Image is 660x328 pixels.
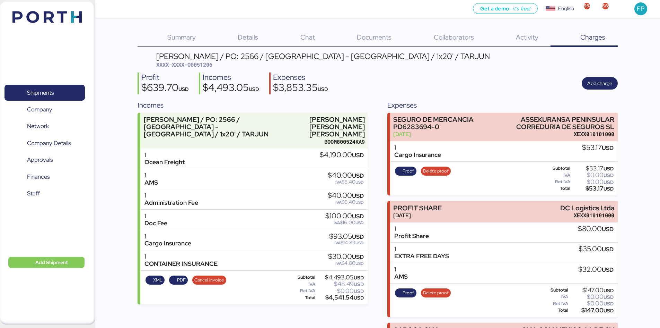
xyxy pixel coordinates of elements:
[317,281,364,287] div: $48.49
[334,240,341,246] span: IVA
[604,301,614,307] span: USD
[169,276,188,285] button: PDF
[5,169,85,185] a: Finances
[394,233,429,240] div: Profit Share
[539,308,568,313] div: Total
[146,276,165,285] button: XML
[334,220,340,226] span: IVA
[560,212,614,219] div: XEXX010101000
[352,172,364,179] span: USD
[604,186,614,192] span: USD
[320,151,364,159] div: $4,190.00
[352,212,364,220] span: USD
[604,308,614,314] span: USD
[355,240,364,246] span: USD
[273,73,328,83] div: Expenses
[329,240,364,245] div: $14.89
[570,294,614,300] div: $0.00
[570,301,614,306] div: $0.00
[352,253,364,261] span: USD
[354,281,364,287] span: USD
[192,276,226,285] button: Cancel invoice
[289,282,315,287] div: IVA
[393,131,480,138] div: [DATE]
[286,116,364,138] div: [PERSON_NAME] [PERSON_NAME] [PERSON_NAME]
[403,167,414,175] span: Proof
[355,220,364,226] span: USD
[395,288,416,297] button: Proof
[604,179,614,185] span: USD
[317,288,364,294] div: $0.00
[300,33,315,42] span: Chat
[249,86,259,92] span: USD
[421,167,451,176] button: Delete proof
[5,102,85,118] a: Company
[558,5,574,12] div: English
[579,245,614,253] div: $35.00
[144,260,218,268] div: CONTAINER INSURANCE
[203,83,259,94] div: $4,493.05
[328,261,364,266] div: $4.80
[328,179,364,185] div: $6.40
[328,172,364,179] div: $40.00
[604,294,614,300] span: USD
[5,85,85,101] a: Shipments
[539,301,568,306] div: Ret IVA
[394,253,449,260] div: EXTRA FREE DAYS
[317,295,364,300] div: $4,541.54
[144,151,185,159] div: 1
[393,212,442,219] div: [DATE]
[329,233,364,241] div: $93.05
[394,273,408,280] div: AMS
[539,288,568,293] div: Subtotal
[352,233,364,241] span: USD
[572,173,614,178] div: $0.00
[27,155,53,165] span: Approvals
[318,86,328,92] span: USD
[5,118,85,134] a: Network
[325,212,364,220] div: $100.00
[144,172,158,179] div: 1
[580,33,605,42] span: Charges
[483,116,614,131] div: ASSEKURANSA PENINSULAR CORREDURIA DE SEGUROS SL
[141,83,189,94] div: $639.70
[602,266,614,274] span: USD
[194,276,224,284] span: Cancel invoice
[539,179,570,184] div: Ret IVA
[99,3,111,15] button: Menu
[395,167,416,176] button: Proof
[273,83,328,94] div: $3,853.35
[144,199,198,207] div: Administration Fee
[335,200,342,205] span: IVA
[572,166,614,171] div: $53.17
[587,79,612,87] span: Add charge
[572,186,614,191] div: $53.17
[144,240,191,247] div: Cargo Insurance
[578,266,614,274] div: $32.00
[572,179,614,185] div: $0.00
[27,121,49,131] span: Network
[539,294,568,299] div: IVA
[144,179,158,186] div: AMS
[178,86,189,92] span: USD
[602,144,614,152] span: USD
[602,225,614,233] span: USD
[286,138,364,145] div: BOOM800524KA9
[423,289,449,297] span: Delete proof
[582,144,614,152] div: $53.17
[604,287,614,294] span: USD
[421,288,451,297] button: Delete proof
[335,261,342,266] span: IVA
[144,116,283,138] div: [PERSON_NAME] / PO: 2566 / [GEOGRAPHIC_DATA] - [GEOGRAPHIC_DATA] / 1x20' / TARJUN
[352,192,364,200] span: USD
[144,212,167,220] div: 1
[289,288,315,293] div: Ret IVA
[156,52,490,60] div: [PERSON_NAME] / PO: 2566 / [GEOGRAPHIC_DATA] - [GEOGRAPHIC_DATA] / 1x20' / TARJUN
[352,151,364,159] span: USD
[144,233,191,240] div: 1
[156,61,212,68] span: XXXX-XXXX-O0051206
[355,200,364,205] span: USD
[539,173,570,178] div: IVA
[394,151,441,159] div: Cargo Insurance
[144,159,185,166] div: Ocean Freight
